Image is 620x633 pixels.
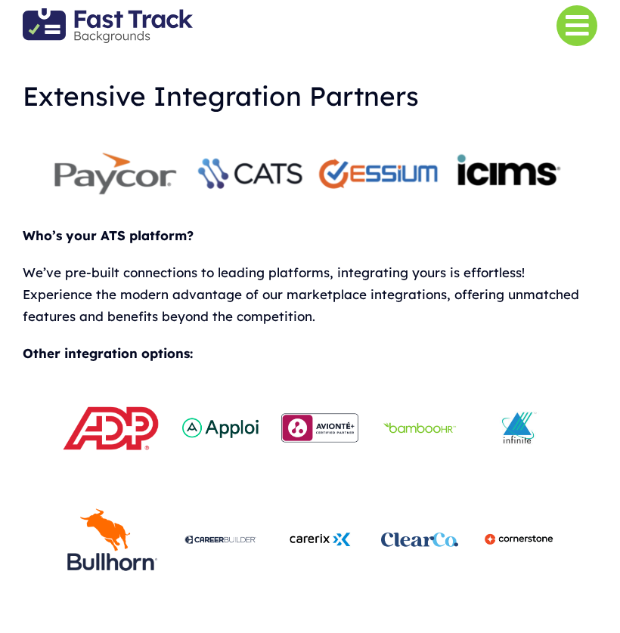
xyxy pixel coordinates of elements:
[23,8,193,43] img: Fast Track Backgrounds Logo
[381,502,457,578] img: clearcompany-logo-1
[481,502,557,578] img: cornerstone-logo
[182,502,259,578] img: career-builder-logo
[556,5,597,46] a: Link to #
[481,390,557,466] img: infinite
[23,345,193,361] b: Other integration options:
[182,390,259,466] img: A Apploi
[23,7,193,23] a: Fast Track Backgrounds Logo
[23,82,597,111] h1: Extensive Integration Partners
[23,137,597,211] img: integrations
[281,502,358,578] img: carerix-logo
[23,227,194,243] b: Who’s your ATS platform?
[281,390,358,466] img: AVIONTÉ+
[63,380,160,477] img: ADP-logo
[381,390,457,466] img: BambooHR-Logo
[63,492,160,588] img: Bullhorn®
[23,262,597,328] p: We’ve pre-built connections to leading platforms, integrating yours is effortless! Experience the...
